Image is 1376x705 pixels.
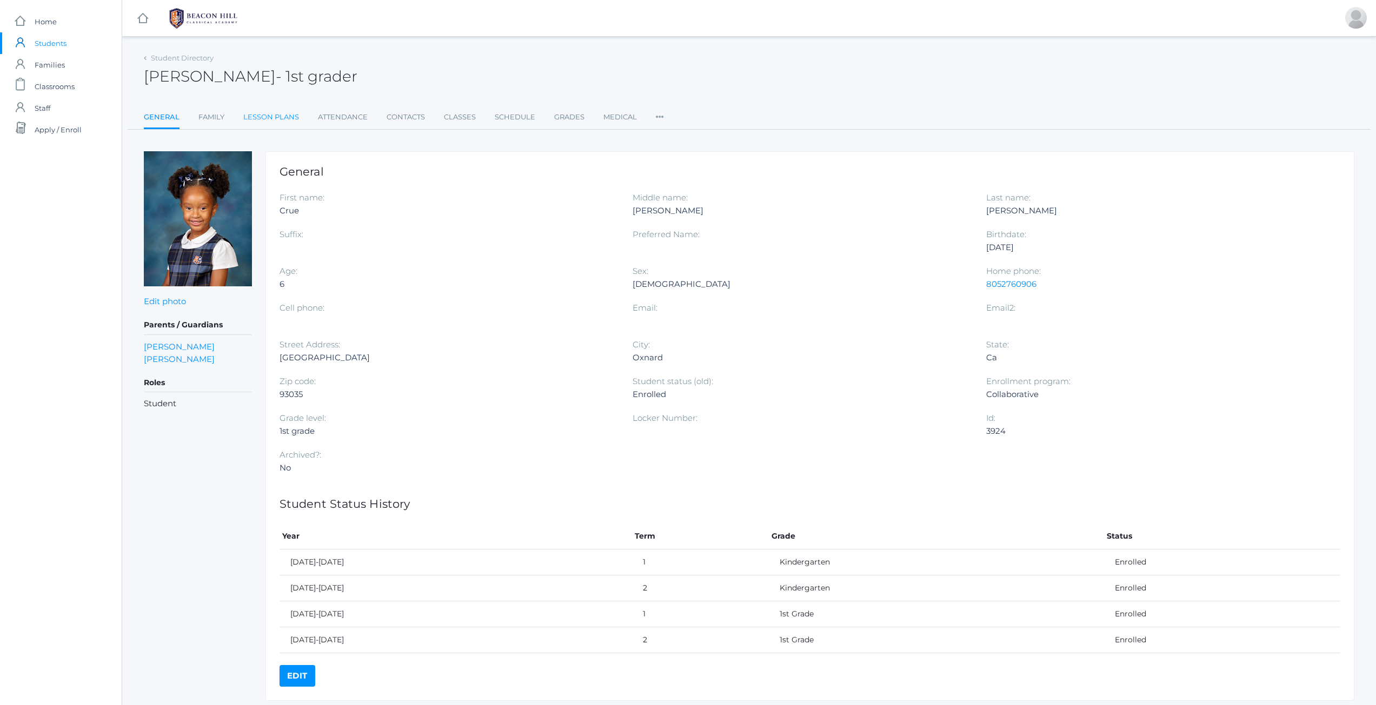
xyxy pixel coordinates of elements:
[986,388,1323,401] div: Collaborative
[1104,523,1340,549] th: Status
[144,374,252,392] h5: Roles
[144,296,186,306] a: Edit photo
[986,192,1031,203] label: Last name:
[495,106,535,128] a: Schedule
[769,575,1105,601] td: Kindergarten
[163,5,244,32] img: 1_BHCALogos-05.png
[280,498,1340,510] h1: Student Status History
[632,523,768,549] th: Term
[633,339,650,350] label: City:
[387,106,425,128] a: Contacts
[280,165,1340,178] h1: General
[144,398,252,410] li: Student
[276,67,357,85] span: - 1st grader
[986,204,1323,217] div: [PERSON_NAME]
[986,279,1036,289] a: 8052760906
[144,106,180,130] a: General
[986,425,1323,438] div: 3924
[280,601,632,627] td: [DATE]-[DATE]
[986,376,1071,386] label: Enrollment program:
[280,449,321,460] label: Archived?:
[632,601,768,627] td: 1
[986,413,995,423] label: Id:
[633,351,969,364] div: Oxnard
[144,151,252,286] img: Crue Harris
[633,303,657,313] label: Email:
[280,461,616,474] div: No
[632,627,768,653] td: 2
[280,425,616,438] div: 1st grade
[769,627,1105,653] td: 1st Grade
[35,97,50,119] span: Staff
[144,68,357,85] h2: [PERSON_NAME]
[35,54,65,76] span: Families
[280,278,616,291] div: 6
[280,549,632,575] td: [DATE]-[DATE]
[144,340,215,353] a: [PERSON_NAME]
[633,229,700,239] label: Preferred Name:
[1104,575,1340,601] td: Enrolled
[280,229,303,239] label: Suffix:
[280,204,616,217] div: Crue
[986,339,1009,350] label: State:
[769,601,1105,627] td: 1st Grade
[144,353,215,365] a: [PERSON_NAME]
[986,303,1015,313] label: Email2:
[243,106,299,128] a: Lesson Plans
[444,106,476,128] a: Classes
[986,229,1026,239] label: Birthdate:
[280,665,315,687] a: Edit
[633,266,648,276] label: Sex:
[151,53,214,62] a: Student Directory
[280,413,326,423] label: Grade level:
[280,627,632,653] td: [DATE]-[DATE]
[144,316,252,334] h5: Parents / Guardians
[633,192,688,203] label: Middle name:
[198,106,224,128] a: Family
[769,523,1105,549] th: Grade
[633,278,969,291] div: [DEMOGRAPHIC_DATA]
[632,549,768,575] td: 1
[1104,601,1340,627] td: Enrolled
[280,339,340,350] label: Street Address:
[632,575,768,601] td: 2
[318,106,368,128] a: Attendance
[280,376,316,386] label: Zip code:
[280,523,632,549] th: Year
[35,11,57,32] span: Home
[986,266,1041,276] label: Home phone:
[603,106,637,128] a: Medical
[633,388,969,401] div: Enrolled
[35,76,75,97] span: Classrooms
[633,413,697,423] label: Locker Number:
[769,549,1105,575] td: Kindergarten
[986,351,1323,364] div: Ca
[1104,627,1340,653] td: Enrolled
[280,351,616,364] div: [GEOGRAPHIC_DATA]
[280,192,324,203] label: First name:
[35,119,82,140] span: Apply / Enroll
[633,376,713,386] label: Student status (old):
[554,106,584,128] a: Grades
[1345,7,1367,29] div: Jazmine Benning
[633,204,969,217] div: [PERSON_NAME]
[280,266,297,276] label: Age:
[280,388,616,401] div: 93035
[280,575,632,601] td: [DATE]-[DATE]
[35,32,67,54] span: Students
[1104,549,1340,575] td: Enrolled
[986,241,1323,254] div: [DATE]
[280,303,324,313] label: Cell phone:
